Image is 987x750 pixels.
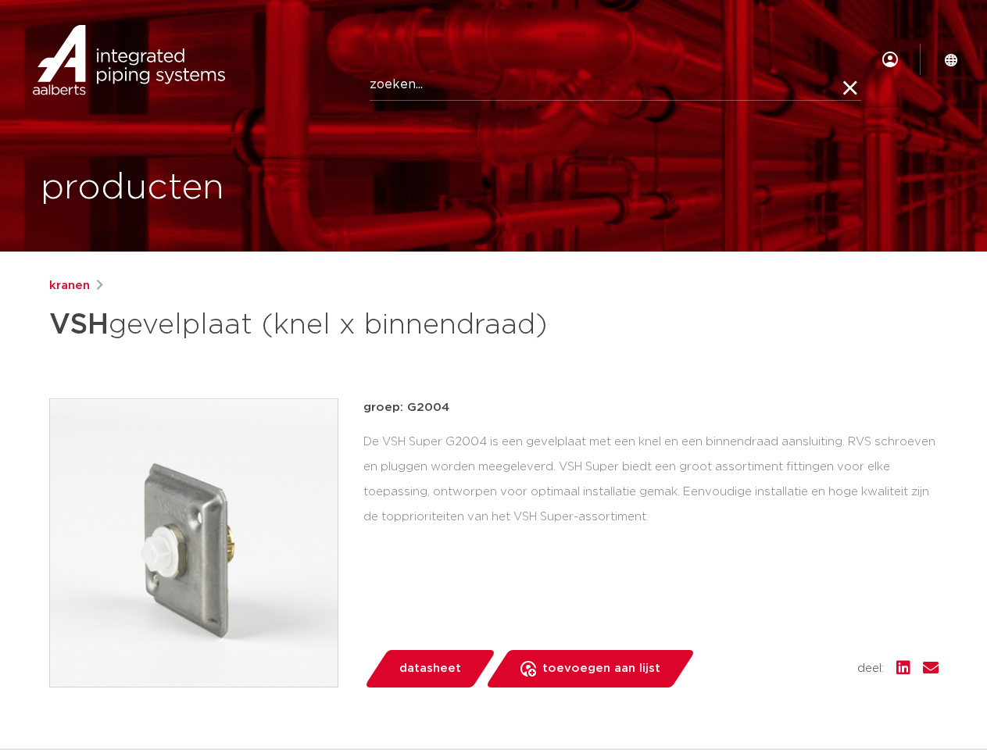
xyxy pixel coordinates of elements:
[857,659,884,678] span: deel:
[370,70,861,101] input: zoeken...
[363,398,939,417] p: groep: G2004
[49,302,636,348] h1: gevelplaat (knel x binnendraad)
[399,656,461,681] span: datasheet
[363,430,939,529] div: De VSH Super G2004 is een gevelplaat met een knel en een binnendraad aansluiting. RVS schroeven e...
[41,163,224,213] h1: producten
[49,277,90,295] a: kranen
[542,656,660,681] span: toevoegen aan lijst
[49,311,109,339] strong: VSH
[363,650,496,687] a: datasheet
[50,399,338,687] img: Product Image for VSH gevelplaat (knel x binnendraad)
